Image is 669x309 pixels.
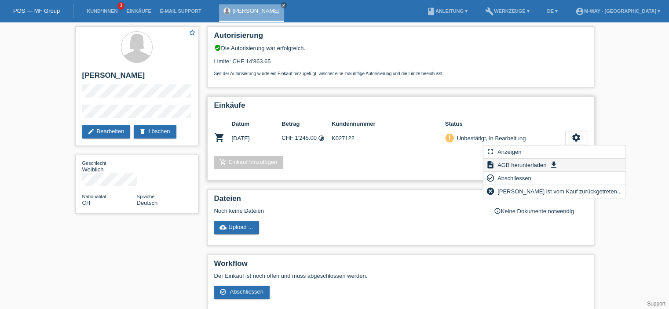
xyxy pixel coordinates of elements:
a: bookAnleitung ▾ [422,8,472,14]
span: AGB herunterladen [496,160,548,170]
i: check_circle_outline [486,174,494,182]
span: Schweiz [82,200,91,206]
i: build [485,7,494,16]
i: info_outline [494,207,501,214]
p: Der Einkauf ist noch offen und muss abgeschlossen werden. [214,273,587,279]
th: Betrag [281,119,332,129]
span: Sprache [137,194,155,199]
a: Support [647,301,665,307]
i: delete [139,128,146,135]
span: Nationalität [82,194,106,199]
td: CHF 1'245.00 [281,129,332,147]
span: Abschliessen [230,288,263,295]
i: priority_high [446,135,453,141]
i: POSP00026629 [214,132,225,143]
a: editBearbeiten [82,125,131,138]
a: POS — MF Group [13,7,60,14]
a: check_circle_outline Abschliessen [214,286,270,299]
span: Abschliessen [496,173,533,183]
i: star_border [188,29,196,36]
i: 24 Raten [318,135,325,142]
span: Anzeigen [496,146,523,157]
i: account_circle [575,7,584,16]
th: Datum [232,119,282,129]
i: cloud_upload [219,224,227,231]
h2: Autorisierung [214,31,587,44]
div: Limite: CHF 14'863.65 [214,51,587,76]
h2: Dateien [214,194,587,207]
div: Keine Dokumente notwendig [494,207,587,214]
a: DE ▾ [543,8,562,14]
span: 3 [117,2,124,10]
a: Einkäufe [122,8,155,14]
div: Noch keine Dateien [214,207,483,214]
i: fullscreen [486,147,494,156]
i: edit [88,128,95,135]
a: star_border [188,29,196,38]
a: deleteLöschen [134,125,176,138]
td: K027122 [332,129,445,147]
i: description [486,160,494,169]
i: get_app [549,160,558,169]
h2: Workflow [214,259,587,273]
td: [DATE] [232,129,282,147]
a: close [281,2,287,8]
th: Status [445,119,565,129]
a: buildWerkzeuge ▾ [481,8,534,14]
a: add_shopping_cartEinkauf hinzufügen [214,156,284,169]
h2: Einkäufe [214,101,587,114]
i: check_circle_outline [219,288,227,295]
p: Seit der Autorisierung wurde ein Einkauf hinzugefügt, welcher eine zukünftige Autorisierung und d... [214,71,587,76]
h2: [PERSON_NAME] [82,71,191,84]
div: Weiblich [82,160,137,173]
i: close [281,3,286,7]
a: E-Mail Support [156,8,206,14]
a: [PERSON_NAME] [233,7,280,14]
i: verified_user [214,44,221,51]
span: Geschlecht [82,160,106,166]
a: cloud_uploadUpload ... [214,221,260,234]
span: Deutsch [137,200,158,206]
div: Die Autorisierung war erfolgreich. [214,44,587,51]
i: add_shopping_cart [219,159,227,166]
i: book [427,7,435,16]
i: settings [571,133,581,142]
div: Unbestätigt, in Bearbeitung [454,134,526,143]
th: Kundennummer [332,119,445,129]
a: Kund*innen [82,8,122,14]
a: account_circlem-way - [GEOGRAPHIC_DATA] ▾ [571,8,665,14]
